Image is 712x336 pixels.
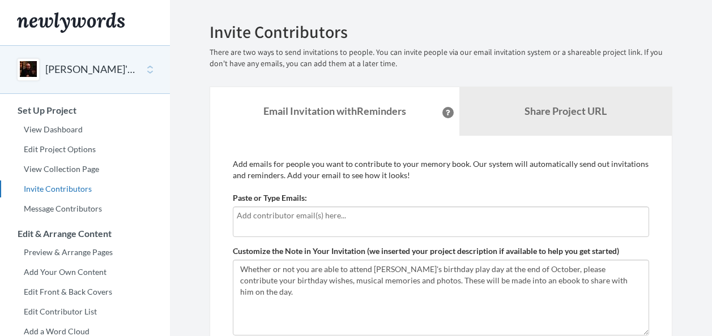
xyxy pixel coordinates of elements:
textarea: Whether or not you are able to attend [PERSON_NAME]'s birthday play day at the end of October, pl... [233,260,649,335]
input: Add contributor email(s) here... [237,209,645,222]
b: Share Project URL [525,105,607,117]
h3: Set Up Project [1,105,170,115]
p: There are two ways to send invitations to people. You can invite people via our email invitation ... [210,47,672,70]
h2: Invite Contributors [210,23,672,41]
button: [PERSON_NAME]'s 70th Birthday - Musical Memories [45,62,137,77]
p: Add emails for people you want to contribute to your memory book. Our system will automatically s... [233,158,649,181]
label: Paste or Type Emails: [233,192,307,204]
strong: Email Invitation with Reminders [263,105,406,117]
img: Newlywords logo [17,12,125,33]
h3: Edit & Arrange Content [1,229,170,239]
label: Customize the Note in Your Invitation (we inserted your project description if available to help ... [233,245,619,257]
